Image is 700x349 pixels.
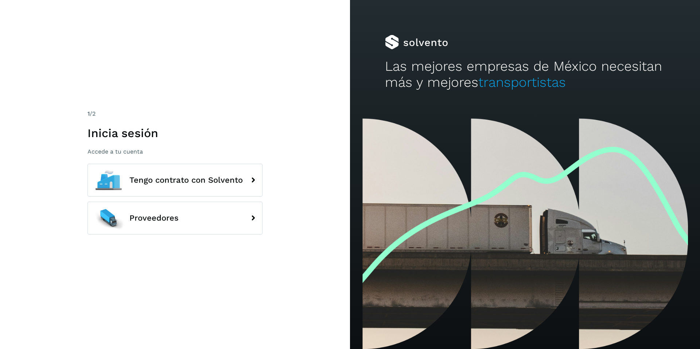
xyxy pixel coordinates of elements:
span: Tengo contrato con Solvento [129,176,243,185]
h2: Las mejores empresas de México necesitan más y mejores [385,58,665,91]
h1: Inicia sesión [87,126,262,140]
div: /2 [87,109,262,118]
span: transportistas [478,74,566,90]
button: Tengo contrato con Solvento [87,164,262,197]
button: Proveedores [87,202,262,234]
span: 1 [87,110,90,117]
span: Proveedores [129,214,179,222]
p: Accede a tu cuenta [87,148,262,155]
